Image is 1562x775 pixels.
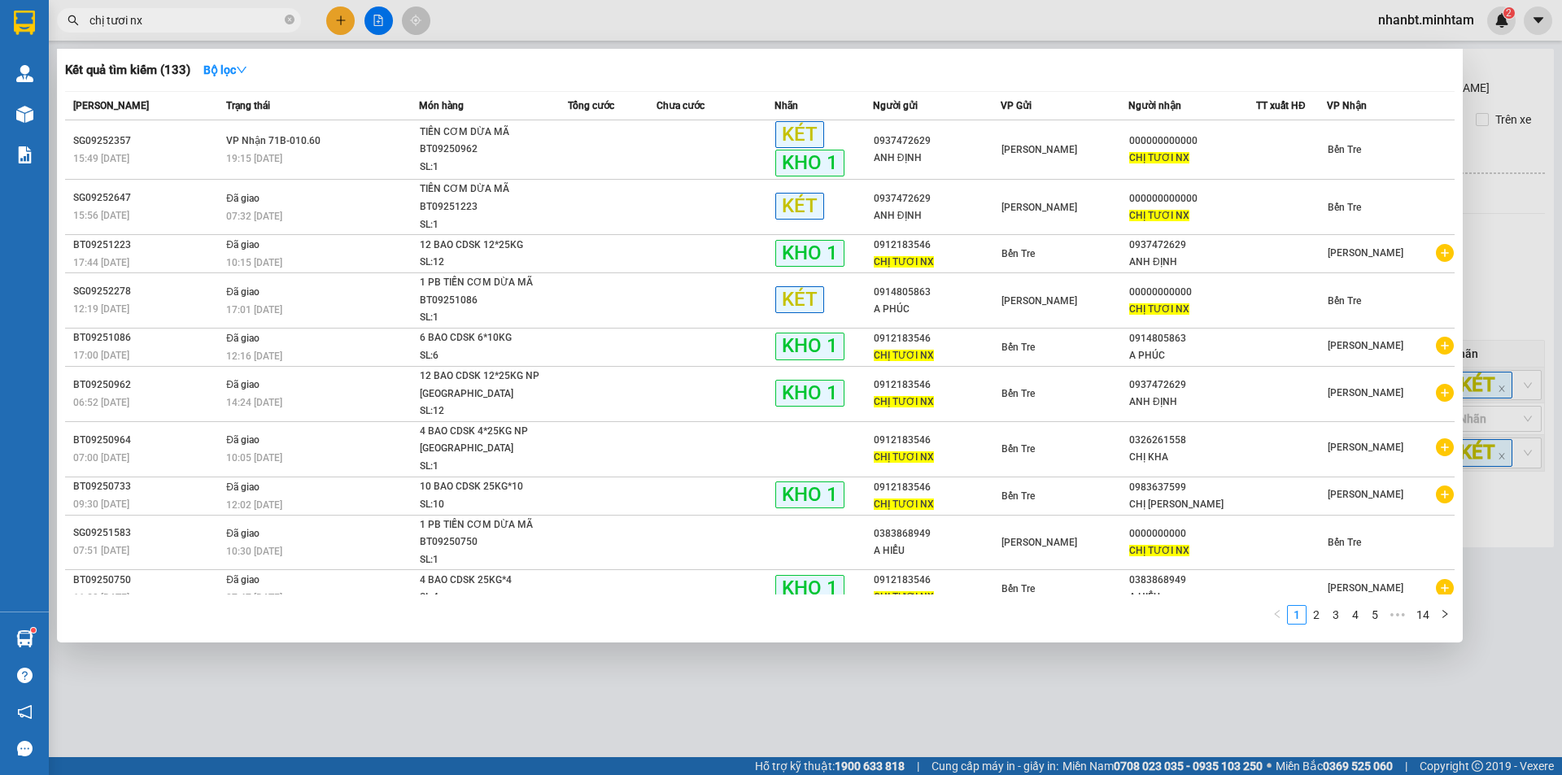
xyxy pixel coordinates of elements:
div: CHỊ KHA [1129,449,1255,466]
span: Đã giao [226,333,260,344]
div: SL: 1 [420,309,542,327]
span: Đã giao [226,379,260,390]
span: 10:30 [DATE] [226,546,282,557]
span: [PERSON_NAME] [1328,489,1403,500]
div: 0912183546 [874,432,1000,449]
span: plus-circle [1436,384,1454,402]
div: 1 PB TIỀN CƠM DỪA MÃ BT09251086 [420,274,542,309]
div: 0912183546 [874,479,1000,496]
span: [PERSON_NAME] [73,100,149,111]
li: 14 [1411,605,1435,625]
span: left [1272,609,1282,619]
span: CHỊ TƯƠI NX [1129,545,1189,556]
div: 0326261558 [1129,432,1255,449]
div: 12 BAO CDSK 12*25KG [420,237,542,255]
li: 1 [1287,605,1307,625]
span: KÉT [775,286,824,313]
span: TT xuất HĐ [1256,100,1306,111]
div: TIỀN CƠM DỪA MÃ BT09250962 [420,124,542,159]
div: SL: 1 [420,216,542,234]
span: Đã giao [226,193,260,204]
span: [PERSON_NAME] [1001,537,1077,548]
div: A PHÚC [1129,347,1255,364]
h3: Kết quả tìm kiếm ( 133 ) [65,62,190,79]
span: 10:15 [DATE] [226,257,282,268]
img: warehouse-icon [16,630,33,647]
div: 0912183546 [874,377,1000,394]
span: 07:32 [DATE] [226,211,282,222]
div: 00000000000 [1129,284,1255,301]
div: BT09251086 [73,329,221,346]
span: search [68,15,79,26]
li: 2 [1307,605,1326,625]
div: TIỀN CƠM DỪA MÃ BT09251223 [420,181,542,216]
span: message [17,741,33,756]
span: Bến Tre [1328,202,1361,213]
span: Bến Tre [1001,248,1035,259]
span: Bến Tre [1328,537,1361,548]
input: Tìm tên, số ĐT hoặc mã đơn [89,11,281,29]
div: ANH ĐỊNH [1129,394,1255,411]
span: Đã giao [226,286,260,298]
span: KHO 1 [775,575,844,602]
span: CHỊ TƯƠI NX [874,256,934,268]
span: Người gửi [873,100,918,111]
button: left [1267,605,1287,625]
span: CHỊ TƯƠI NX [874,591,934,603]
span: 10:05 [DATE] [226,452,282,464]
span: 17:44 [DATE] [73,257,129,268]
span: VP Nhận [1327,100,1367,111]
span: 07:00 [DATE] [73,452,129,464]
span: Bến Tre [1001,342,1035,353]
span: Bến Tre [1328,144,1361,155]
div: 1 PB TIỀN CƠM DỪA MÃ BT09250750 [420,516,542,551]
div: 0912183546 [874,237,1000,254]
span: VP Nhận 71B-010.60 [226,135,321,146]
button: right [1435,605,1455,625]
span: Đã giao [226,574,260,586]
span: [PERSON_NAME] [1001,295,1077,307]
div: ANH ĐỊNH [874,207,1000,224]
div: 10 BAO CDSK 25KG*10 [420,478,542,496]
div: SL: 1 [420,159,542,176]
span: Đã giao [226,528,260,539]
li: Previous Page [1267,605,1287,625]
span: 14:24 [DATE] [226,397,282,408]
img: logo-vxr [14,11,35,35]
span: CHỊ TƯƠI NX [874,451,934,463]
div: SL: 12 [420,403,542,420]
div: SG09252357 [73,133,221,150]
sup: 1 [31,628,36,633]
div: 000000000000 [1129,190,1255,207]
span: CHỊ TƯƠI NX [1129,152,1189,163]
span: KHO 1 [775,380,844,407]
span: Bến Tre [1001,583,1035,594]
div: A PHÚC [874,301,1000,318]
a: 14 [1411,606,1434,624]
div: 0937472629 [874,190,1000,207]
div: 0000000000 [1129,525,1255,542]
span: Bến Tre [1001,490,1035,502]
span: Nhãn [774,100,798,111]
span: [PERSON_NAME] [1328,582,1403,594]
a: 1 [1288,606,1306,624]
span: [PERSON_NAME] [1328,387,1403,398]
span: ••• [1385,605,1411,625]
li: 5 [1365,605,1385,625]
span: KHO 1 [775,481,844,508]
span: Tổng cước [568,100,614,111]
span: plus-circle [1436,485,1454,503]
span: 19:15 [DATE] [226,153,282,164]
span: 12:16 [DATE] [226,350,282,362]
span: 15:49 [DATE] [73,153,129,164]
div: 0383868949 [1129,572,1255,589]
span: Bến Tre [1001,388,1035,399]
span: KHO 1 [775,150,844,176]
span: 06:52 [DATE] [73,397,129,408]
div: 0912183546 [874,572,1000,589]
span: 07:51 [DATE] [73,545,129,556]
strong: Bộ lọc [203,63,247,76]
div: SG09252278 [73,283,221,300]
span: 17:01 [DATE] [226,304,282,316]
span: KHO 1 [775,333,844,359]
